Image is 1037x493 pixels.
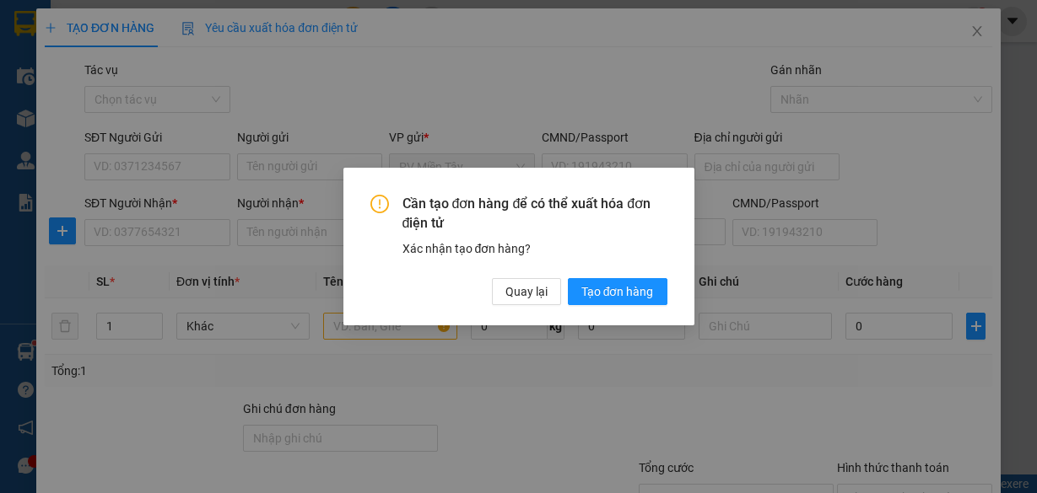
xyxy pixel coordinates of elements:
button: Quay lại [492,278,561,305]
span: Quay lại [505,282,548,301]
button: Tạo đơn hàng [568,278,667,305]
div: Xác nhận tạo đơn hàng? [402,239,667,258]
span: Cần tạo đơn hàng để có thể xuất hóa đơn điện tử [402,195,667,233]
span: Tạo đơn hàng [581,282,654,301]
span: exclamation-circle [370,195,389,213]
